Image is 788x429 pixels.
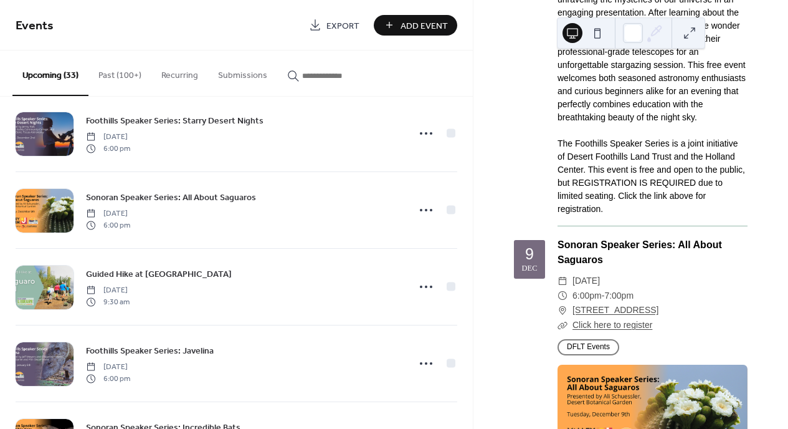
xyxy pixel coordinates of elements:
[86,190,256,205] a: Sonoran Speaker Series: All About Saguaros
[558,239,722,265] a: Sonoran Speaker Series: All About Saguaros
[86,285,130,296] span: [DATE]
[572,274,600,289] span: [DATE]
[401,19,448,32] span: Add Event
[86,115,263,128] span: Foothills Speaker Series: Starry Desert Nights
[86,345,214,358] span: Foothills Speaker Series: Javelina
[86,296,130,307] span: 9:30 am
[86,208,130,219] span: [DATE]
[86,219,130,231] span: 6:00 pm
[86,344,214,358] a: Foothills Speaker Series: Javelina
[326,19,359,32] span: Export
[208,51,277,95] button: Submissions
[86,362,130,373] span: [DATE]
[604,289,634,304] span: 7:00pm
[12,51,88,96] button: Upcoming (33)
[522,264,538,272] div: Dec
[86,268,232,281] span: Guided Hike at [GEOGRAPHIC_DATA]
[300,15,369,36] a: Export
[558,289,567,304] div: ​
[86,191,256,205] span: Sonoran Speaker Series: All About Saguaros
[88,51,151,95] button: Past (100+)
[151,51,208,95] button: Recurring
[16,14,54,38] span: Events
[572,303,658,318] a: [STREET_ADDRESS]
[558,274,567,289] div: ​
[86,373,130,384] span: 6:00 pm
[558,318,567,333] div: ​
[525,246,534,262] div: 9
[86,267,232,281] a: Guided Hike at [GEOGRAPHIC_DATA]
[86,143,130,154] span: 6:00 pm
[86,113,263,128] a: Foothills Speaker Series: Starry Desert Nights
[86,132,130,143] span: [DATE]
[558,303,567,318] div: ​
[572,289,602,304] span: 6:00pm
[602,289,605,304] span: -
[572,320,652,330] a: Click here to register
[374,15,457,36] button: Add Event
